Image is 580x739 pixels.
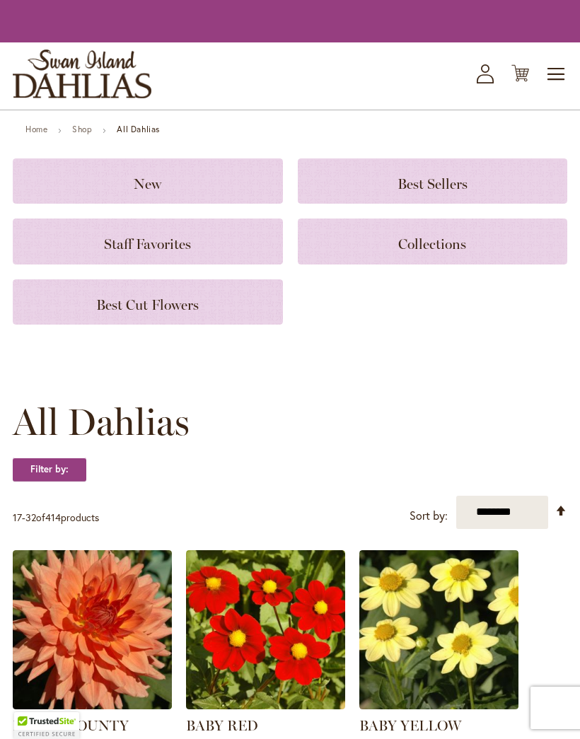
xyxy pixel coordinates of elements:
[410,503,448,529] label: Sort by:
[13,458,86,482] strong: Filter by:
[359,550,518,709] img: BABY YELLOW
[359,717,461,734] a: BABY YELLOW
[298,158,568,204] a: Best Sellers
[186,699,345,712] a: BABY RED
[13,50,151,98] a: store logo
[398,175,468,192] span: Best Sellers
[13,506,99,529] p: - of products
[25,511,36,524] span: 32
[398,235,466,252] span: Collections
[359,699,518,712] a: BABY YELLOW
[104,235,191,252] span: Staff Favorites
[13,401,190,443] span: All Dahlias
[186,717,258,734] a: BABY RED
[134,175,161,192] span: New
[25,124,47,134] a: Home
[13,279,283,325] a: Best Cut Flowers
[72,124,92,134] a: Shop
[45,511,61,524] span: 414
[13,511,22,524] span: 17
[13,158,283,204] a: New
[14,712,79,739] div: TrustedSite Certified
[13,550,172,709] img: Baarn Bounty
[13,717,129,734] a: BAARN BOUNTY
[96,296,199,313] span: Best Cut Flowers
[117,124,160,134] strong: All Dahlias
[298,219,568,264] a: Collections
[186,550,345,709] img: BABY RED
[13,219,283,264] a: Staff Favorites
[13,699,172,712] a: Baarn Bounty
